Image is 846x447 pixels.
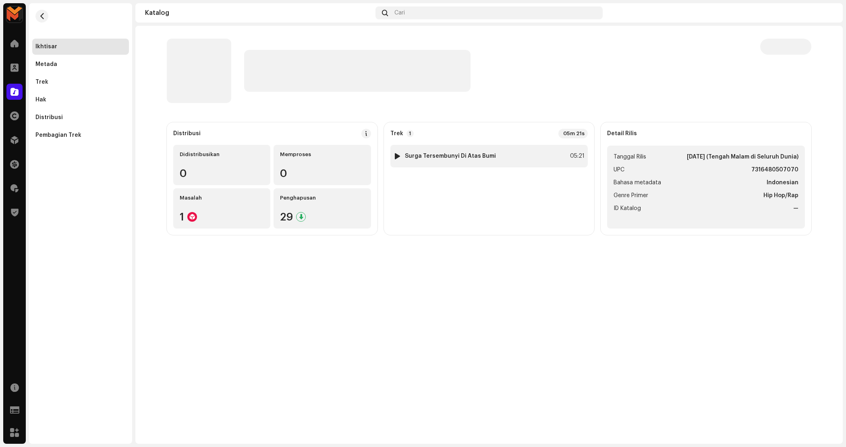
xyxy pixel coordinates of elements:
[280,195,364,201] div: Penghapusan
[180,151,264,158] div: Didistribusikan
[614,191,648,200] span: Genre Primer
[180,195,264,201] div: Masalah
[32,39,129,55] re-m-nav-item: Ikhtisar
[35,132,81,138] div: Pembagian Trek
[394,10,405,16] span: Cari
[32,92,129,108] re-m-nav-item: Hak
[558,129,588,138] div: 05m 21s
[35,114,63,121] div: Distribusi
[614,204,641,213] span: ID Katalog
[32,109,129,126] re-m-nav-item: Distribusi
[145,10,372,16] div: Katalog
[6,6,23,23] img: 33c9722d-ea17-4ee8-9e7d-1db241e9a290
[173,130,201,137] div: Distribusi
[793,204,798,213] strong: —
[607,130,637,137] strong: Detail Rilis
[406,130,414,137] p-badge: 1
[390,130,403,137] strong: Trek
[751,165,798,175] strong: 7316480507070
[763,191,798,200] strong: Hip Hop/Rap
[687,152,798,162] strong: [DATE] (Tengah Malam di Seluruh Dunia)
[567,151,585,161] div: 05:21
[35,43,57,50] div: Ikhtisar
[767,178,798,187] strong: Indonesian
[820,6,833,19] img: c80ab357-ad41-45f9-b05a-ac2c454cf3ef
[614,165,624,175] span: UPC
[280,151,364,158] div: Memproses
[405,153,496,159] strong: Surga Tersembunyi Di Atas Bumi
[32,74,129,90] re-m-nav-item: Trek
[35,97,46,103] div: Hak
[35,61,57,68] div: Metada
[35,79,48,85] div: Trek
[32,127,129,143] re-m-nav-item: Pembagian Trek
[614,152,646,162] span: Tanggal Rilis
[32,56,129,72] re-m-nav-item: Metada
[614,178,661,187] span: Bahasa metadata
